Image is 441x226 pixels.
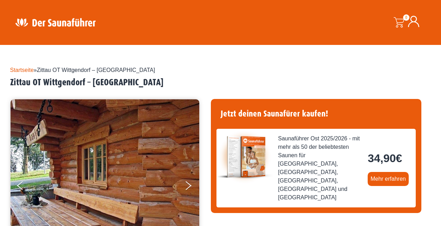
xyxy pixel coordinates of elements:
span: Saunaführer Ost 2025/2026 - mit mehr als 50 der beliebtesten Saunen für [GEOGRAPHIC_DATA], [GEOGR... [278,134,362,202]
span: » [10,67,155,73]
a: Mehr erfahren [368,172,409,186]
img: der-saunafuehrer-2025-ost.jpg [216,129,273,185]
button: Next [184,178,202,196]
bdi: 34,90 [368,152,402,165]
span: Zittau OT Wittgendorf – [GEOGRAPHIC_DATA] [37,67,155,73]
a: Startseite [10,67,34,73]
span: 0 [403,14,409,21]
span: € [396,152,402,165]
h2: Zittau OT Wittgendorf – [GEOGRAPHIC_DATA] [10,77,431,88]
button: Previous [17,178,35,196]
h4: Jetzt deinen Saunafürer kaufen! [216,105,416,123]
